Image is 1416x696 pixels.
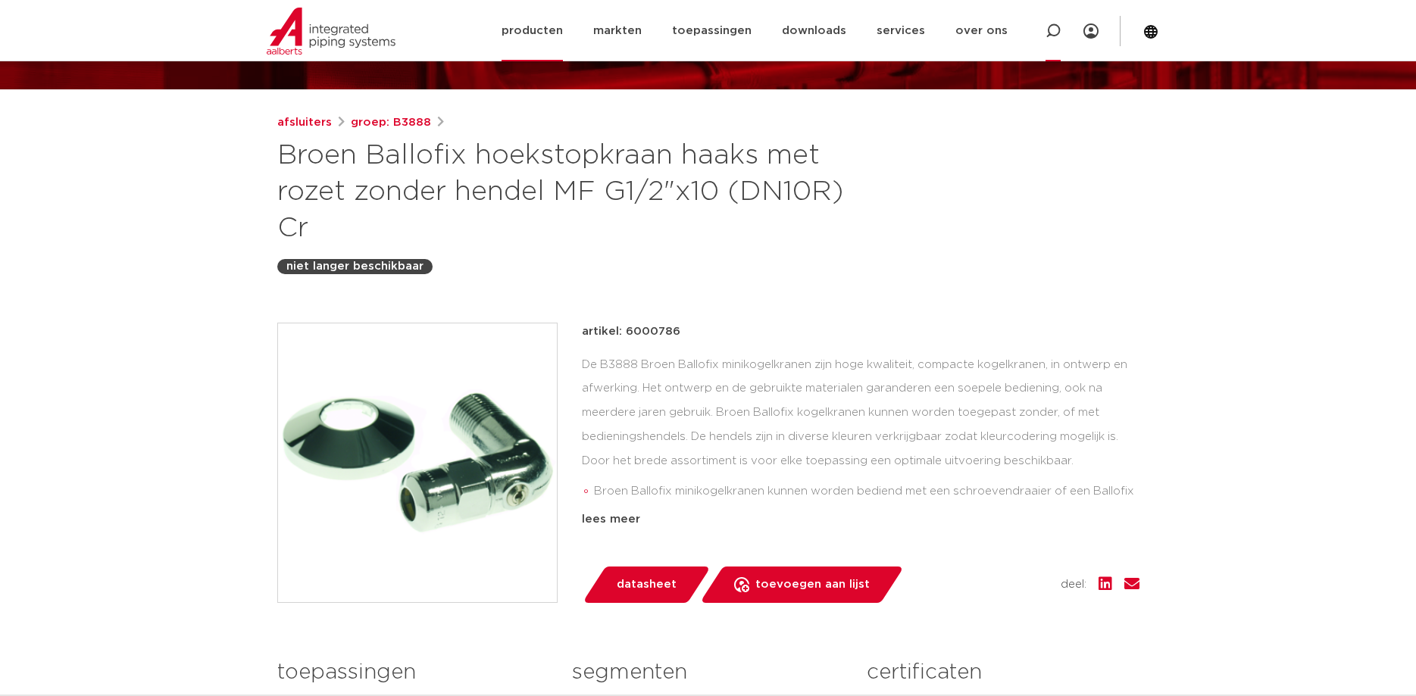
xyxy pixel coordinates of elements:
p: artikel: 6000786 [582,323,680,341]
li: Broen Ballofix minikogelkranen kunnen worden bediend met een schroevendraaier of een Ballofix hendel [594,479,1139,528]
h1: Broen Ballofix hoekstopkraan haaks met rozet zonder hendel MF G1/2"x10 (DN10R) Cr [277,138,846,247]
h3: toepassingen [277,657,549,688]
a: datasheet [582,566,711,603]
div: De B3888 Broen Ballofix minikogelkranen zijn hoge kwaliteit, compacte kogelkranen, in ontwerp en ... [582,353,1139,504]
span: deel: [1061,576,1086,594]
h3: segmenten [572,657,844,688]
span: datasheet [617,573,677,597]
a: groep: B3888 [351,114,431,132]
h3: certificaten [867,657,1139,688]
span: toevoegen aan lijst [755,573,870,597]
a: afsluiters [277,114,332,132]
img: Product Image for Broen Ballofix hoekstopkraan haaks met rozet zonder hendel MF G1/2"x10 (DN10R) Cr [278,323,557,602]
div: lees meer [582,510,1139,529]
p: niet langer beschikbaar [286,257,424,276]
